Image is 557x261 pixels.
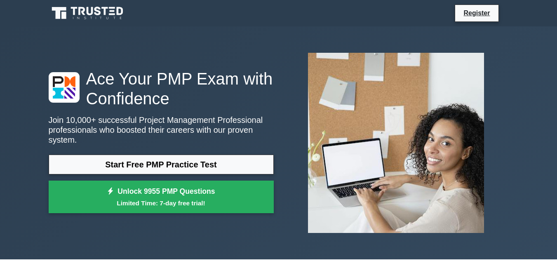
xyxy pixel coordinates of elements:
[458,8,495,18] a: Register
[49,69,274,108] h1: Ace Your PMP Exam with Confidence
[49,181,274,214] a: Unlock 9955 PMP QuestionsLimited Time: 7-day free trial!
[49,115,274,145] p: Join 10,000+ successful Project Management Professional professionals who boosted their careers w...
[49,155,274,174] a: Start Free PMP Practice Test
[59,198,263,208] small: Limited Time: 7-day free trial!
